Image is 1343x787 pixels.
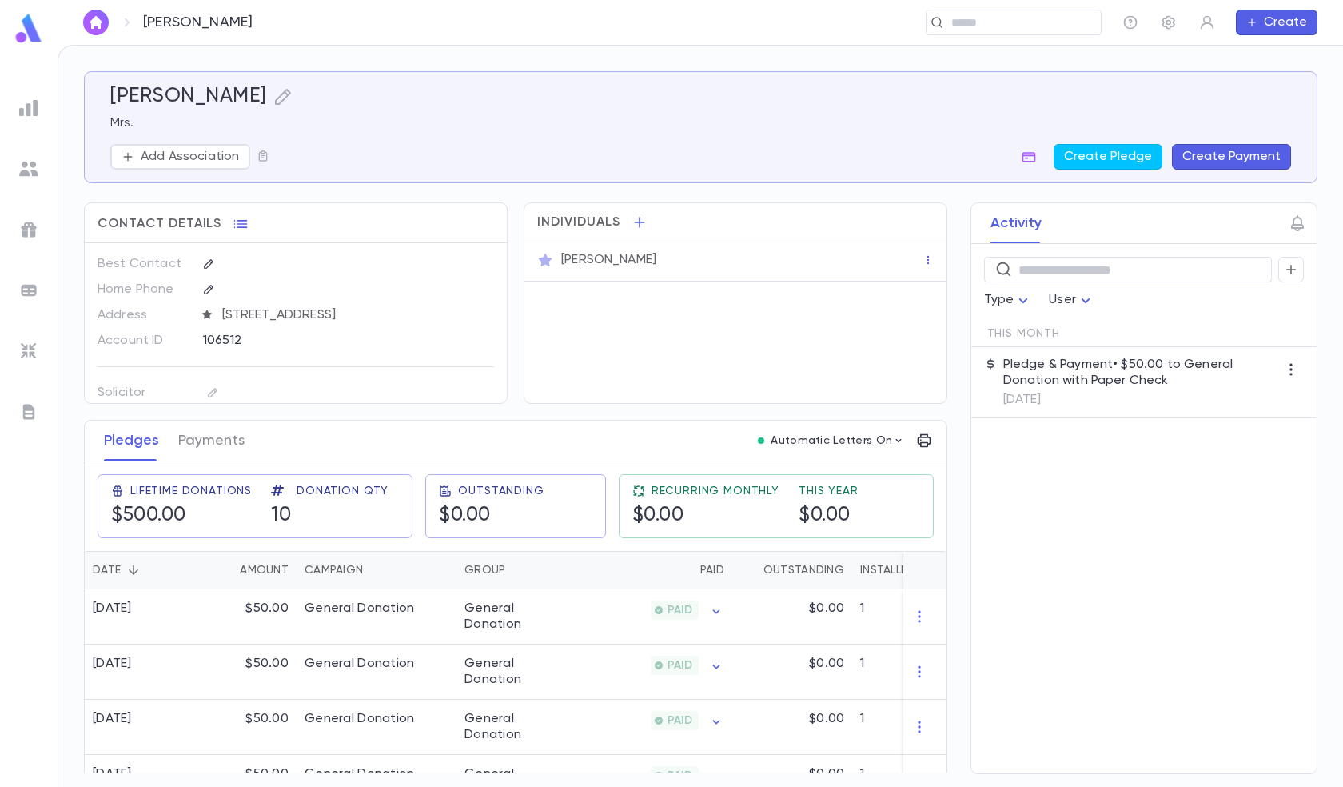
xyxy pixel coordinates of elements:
[799,485,859,497] span: This Year
[661,769,699,782] span: PAID
[763,551,844,589] div: Outstanding
[93,711,132,727] div: [DATE]
[297,551,456,589] div: Campaign
[98,216,221,232] span: Contact Details
[537,214,620,230] span: Individuals
[464,711,568,743] div: General Donation
[141,149,239,165] p: Add Association
[193,589,297,645] div: $50.00
[984,294,1014,306] span: Type
[1049,294,1076,306] span: User
[203,328,432,352] div: 106512
[19,402,38,421] img: letters_grey.7941b92b52307dd3b8a917253454ce1c.svg
[98,328,189,354] p: Account ID
[178,421,245,461] button: Payments
[93,601,132,617] div: [DATE]
[13,13,45,44] img: logo
[143,14,253,31] p: [PERSON_NAME]
[193,645,297,700] div: $50.00
[652,485,779,497] span: Recurring Monthly
[852,589,948,645] div: 1
[852,645,948,700] div: 1
[809,766,844,782] p: $0.00
[1054,144,1162,170] button: Create Pledge
[130,485,252,497] span: Lifetime Donations
[561,252,656,268] p: [PERSON_NAME]
[809,656,844,672] p: $0.00
[19,220,38,239] img: campaigns_grey.99e729a5f7ee94e3726e6486bddda8f1.svg
[19,342,38,361] img: imports_grey.530a8a0e642e233f2baf0ef88e8c9fcb.svg
[661,659,699,672] span: PAID
[19,98,38,118] img: reports_grey.c525e4749d1bce6a11f5fe2a8de1b229.svg
[19,159,38,178] img: students_grey.60c7aba0da46da39d6d829b817ac14fc.svg
[19,281,38,300] img: batches_grey.339ca447c9d9533ef1741baa751efc33.svg
[93,766,132,782] div: [DATE]
[456,551,576,589] div: Group
[305,551,363,589] div: Campaign
[439,504,491,528] h5: $0.00
[987,327,1060,340] span: This Month
[984,285,1034,316] div: Type
[1236,10,1317,35] button: Create
[464,551,505,589] div: Group
[1049,285,1095,316] div: User
[305,601,414,617] div: General Donation
[111,504,186,528] h5: $500.00
[576,551,732,589] div: Paid
[809,711,844,727] p: $0.00
[193,551,297,589] div: Amount
[852,700,948,755] div: 1
[240,551,289,589] div: Amount
[110,115,1291,131] p: Mrs.
[305,766,414,782] div: General Donation
[98,380,189,405] p: Solicitor
[1003,392,1278,408] p: [DATE]
[305,711,414,727] div: General Donation
[271,504,291,528] h5: 10
[110,144,250,170] button: Add Association
[799,504,851,528] h5: $0.00
[700,551,724,589] div: Paid
[110,85,267,109] h5: [PERSON_NAME]
[93,551,121,589] div: Date
[193,700,297,755] div: $50.00
[104,421,159,461] button: Pledges
[464,601,568,633] div: General Donation
[860,551,937,589] div: Installments
[98,277,189,302] p: Home Phone
[732,551,852,589] div: Outstanding
[305,656,414,672] div: General Donation
[98,251,189,277] p: Best Contact
[1003,357,1278,389] p: Pledge & Payment • $50.00 to General Donation with Paper Check
[990,203,1042,243] button: Activity
[661,714,699,727] span: PAID
[297,485,389,497] span: Donation Qty
[809,601,844,617] p: $0.00
[661,604,699,617] span: PAID
[1172,144,1291,170] button: Create Payment
[98,302,189,328] p: Address
[458,485,544,497] span: Outstanding
[751,429,911,452] button: Automatic Letters On
[121,557,146,583] button: Sort
[86,16,106,29] img: home_white.a664292cf8c1dea59945f0da9f25487c.svg
[93,656,132,672] div: [DATE]
[852,551,948,589] div: Installments
[771,434,892,447] p: Automatic Letters On
[632,504,684,528] h5: $0.00
[85,551,193,589] div: Date
[216,307,496,323] span: [STREET_ADDRESS]
[464,656,568,688] div: General Donation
